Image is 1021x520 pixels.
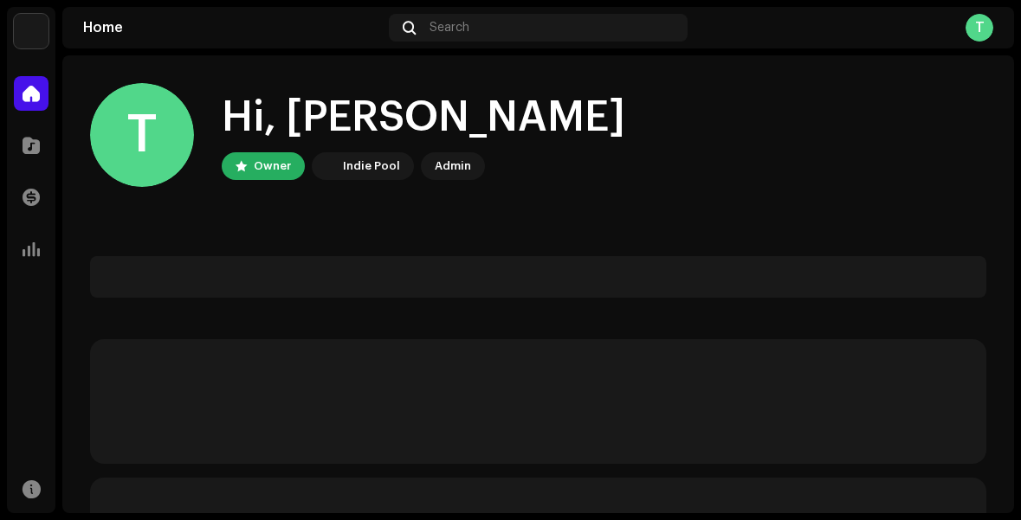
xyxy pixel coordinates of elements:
div: T [966,14,993,42]
div: Indie Pool [343,156,400,177]
div: T [90,83,194,187]
span: Search [430,21,469,35]
img: 190830b2-3b53-4b0d-992c-d3620458de1d [14,14,48,48]
div: Home [83,21,382,35]
div: Admin [435,156,471,177]
img: 190830b2-3b53-4b0d-992c-d3620458de1d [315,156,336,177]
div: Hi, [PERSON_NAME] [222,90,625,145]
div: Owner [254,156,291,177]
